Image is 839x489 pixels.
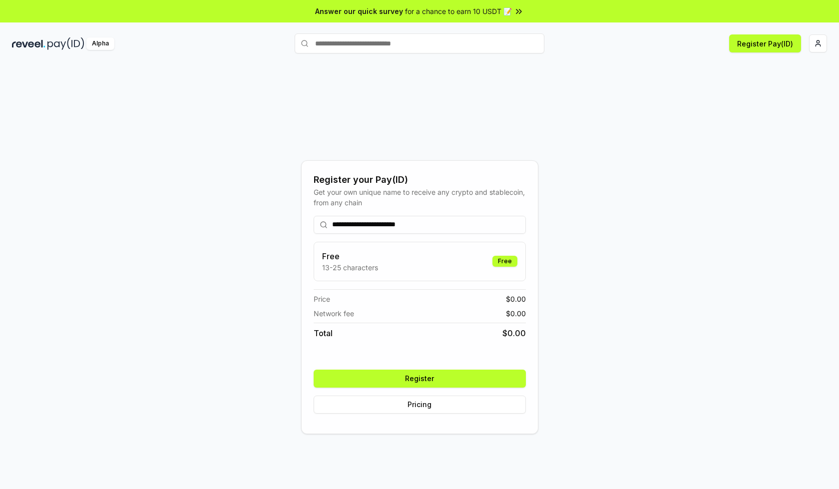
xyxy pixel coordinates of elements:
button: Register [314,370,526,388]
p: 13-25 characters [322,262,378,273]
img: reveel_dark [12,37,45,50]
span: $ 0.00 [502,327,526,339]
div: Get your own unique name to receive any crypto and stablecoin, from any chain [314,187,526,208]
div: Free [492,256,517,267]
span: Answer our quick survey [315,6,403,16]
button: Register Pay(ID) [729,34,801,52]
span: Price [314,294,330,304]
span: for a chance to earn 10 USDT 📝 [405,6,512,16]
span: Total [314,327,333,339]
span: $ 0.00 [506,294,526,304]
img: pay_id [47,37,84,50]
div: Alpha [86,37,114,50]
span: Network fee [314,308,354,319]
div: Register your Pay(ID) [314,173,526,187]
span: $ 0.00 [506,308,526,319]
h3: Free [322,250,378,262]
button: Pricing [314,396,526,414]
